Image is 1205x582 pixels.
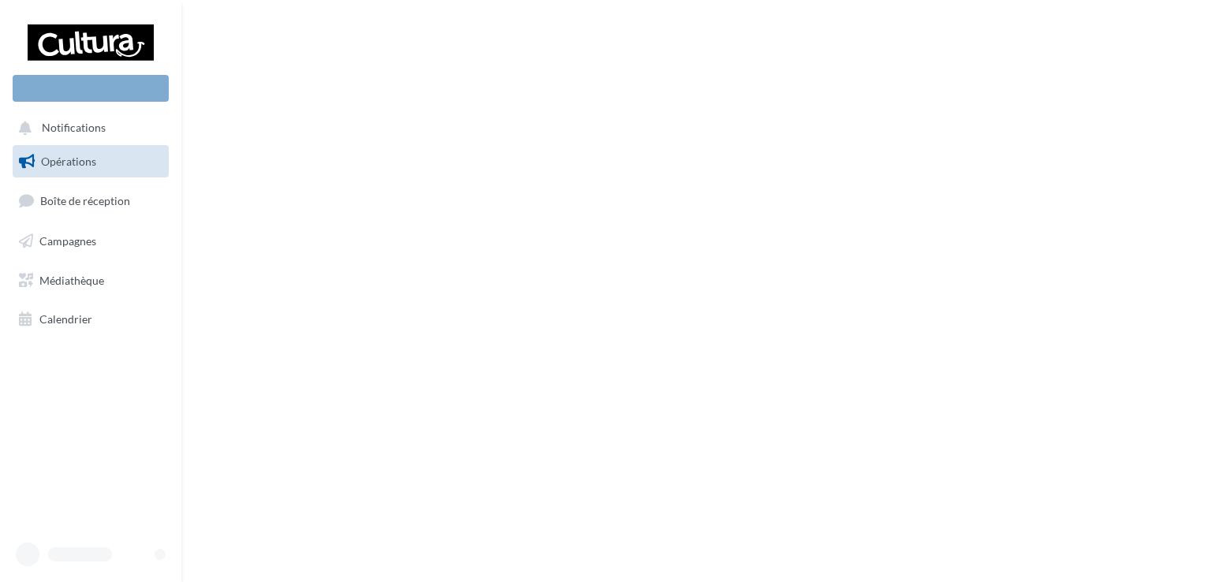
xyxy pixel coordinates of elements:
span: Notifications [42,121,106,135]
a: Opérations [9,145,172,178]
span: Campagnes [39,234,96,248]
span: Médiathèque [39,273,104,286]
a: Médiathèque [9,264,172,297]
div: Nouvelle campagne [13,75,169,102]
span: Calendrier [39,312,92,326]
a: Campagnes [9,225,172,258]
span: Boîte de réception [40,194,130,207]
a: Boîte de réception [9,184,172,218]
span: Opérations [41,155,96,168]
a: Calendrier [9,303,172,336]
